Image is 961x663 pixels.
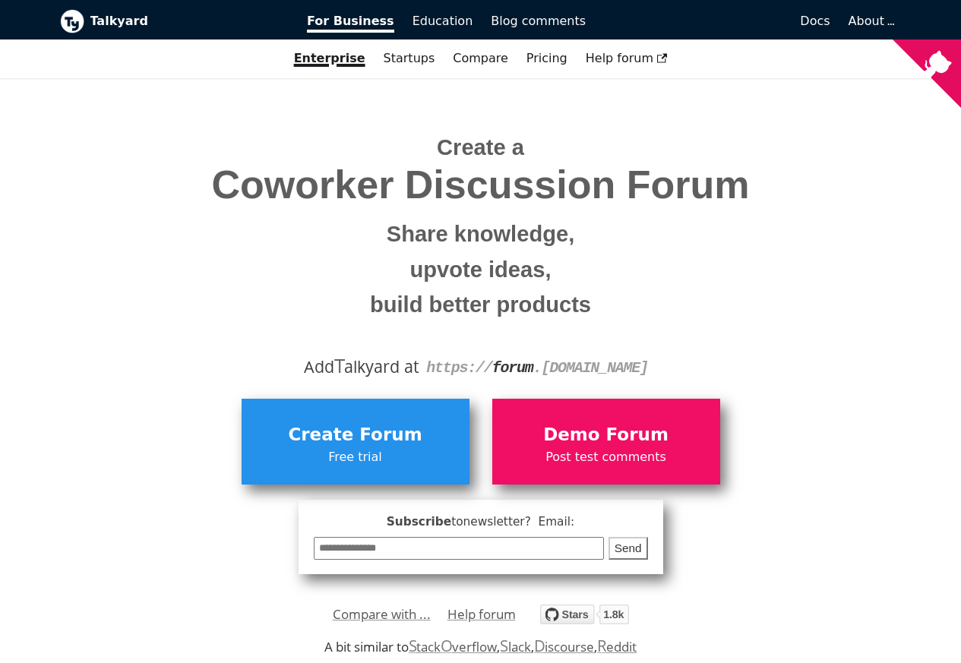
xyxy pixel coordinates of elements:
a: Demo ForumPost test comments [492,399,720,484]
small: upvote ideas, [71,252,890,288]
span: Free trial [249,447,462,467]
span: Demo Forum [500,421,713,450]
span: Education [413,14,473,28]
a: Pricing [517,46,577,71]
a: Discourse [534,638,594,655]
span: Post test comments [500,447,713,467]
a: Compare with ... [333,603,431,626]
a: Docs [595,8,839,34]
a: Education [403,8,482,34]
div: Add alkyard at [71,354,890,380]
img: Talkyard logo [60,9,84,33]
span: Create Forum [249,421,462,450]
a: Create ForumFree trial [242,399,469,484]
a: Compare [453,51,508,65]
span: Help forum [586,51,668,65]
span: Docs [800,14,830,28]
a: For Business [298,8,403,34]
span: For Business [307,14,394,33]
span: Blog comments [491,14,586,28]
span: S [409,635,417,656]
code: https:// . [DOMAIN_NAME] [426,359,648,377]
span: S [500,635,508,656]
span: to newsletter ? Email: [451,515,574,529]
a: Help forum [447,603,516,626]
a: Startups [375,46,444,71]
img: talkyard.svg [540,605,629,624]
span: Create a [437,135,524,159]
a: Blog comments [482,8,595,34]
span: Subscribe [314,513,648,532]
a: Reddit [597,638,637,655]
a: Talkyard logoTalkyard [60,9,286,33]
a: About [849,14,893,28]
small: build better products [71,287,890,323]
small: Share knowledge, [71,216,890,252]
a: Slack [500,638,530,655]
strong: forum [492,359,533,377]
span: Coworker Discussion Forum [71,163,890,207]
a: Star debiki/talkyard on GitHub [540,607,629,629]
a: StackOverflow [409,638,498,655]
b: Talkyard [90,11,286,31]
span: T [334,352,345,379]
button: Send [609,537,648,560]
a: Help forum [577,46,677,71]
span: D [534,635,545,656]
span: R [597,635,607,656]
a: Enterprise [285,46,375,71]
span: O [441,635,453,656]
